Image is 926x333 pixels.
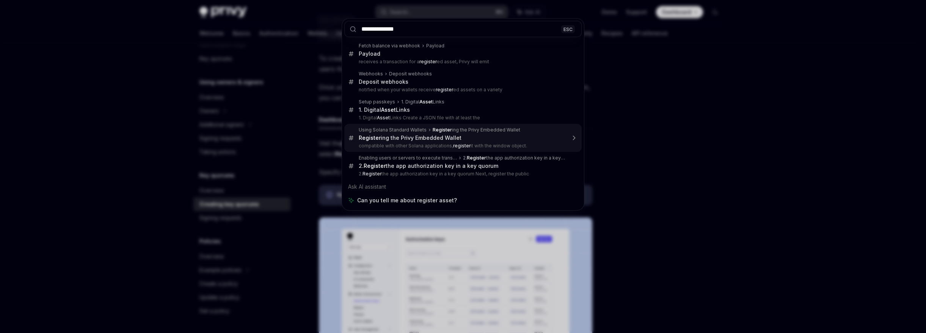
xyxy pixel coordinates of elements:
[561,25,575,33] div: ESC
[381,106,396,113] b: Asset
[453,143,471,149] b: register
[359,99,395,105] div: Setup passkeys
[357,197,457,204] span: Can you tell me about register asset?
[359,87,566,93] p: notified when your wallets receive ed assets on a variety
[359,171,566,177] p: 2. the app authorization key in a key quorum Next, register the public
[359,143,566,149] p: compatible with other Solana applications, it with the window object.
[359,163,498,169] div: 2. the app authorization key in a key quorum
[436,87,453,92] b: register
[389,71,432,77] div: Deposit webhooks
[359,155,457,161] div: Enabling users or servers to execute transactions
[359,115,566,121] p: 1. Digital Links Create a JSON file with at least the
[344,180,582,194] div: Ask AI assistant
[363,171,381,177] b: Register
[467,155,486,161] b: Register
[359,50,380,57] div: Payload
[359,134,461,141] div: ing the Privy Embedded Wallet
[364,163,386,169] b: Register
[433,127,520,133] div: ing the Privy Embedded Wallet
[359,71,383,77] div: Webhooks
[359,127,427,133] div: Using Solana Standard Wallets
[419,59,437,64] b: register
[426,43,444,49] div: Payload
[359,59,566,65] p: receives a transaction for a ed asset, Privy will emit
[359,43,420,49] div: Fetch balance via webhook
[359,134,381,141] b: Register
[401,99,444,105] div: 1. Digital Links
[463,155,566,161] div: 2. the app authorization key in a key quorum
[419,99,433,105] b: Asset
[433,127,452,133] b: Register
[359,106,410,113] div: 1. Digital Links
[377,115,390,120] b: Asset
[359,78,408,85] div: Deposit webhooks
